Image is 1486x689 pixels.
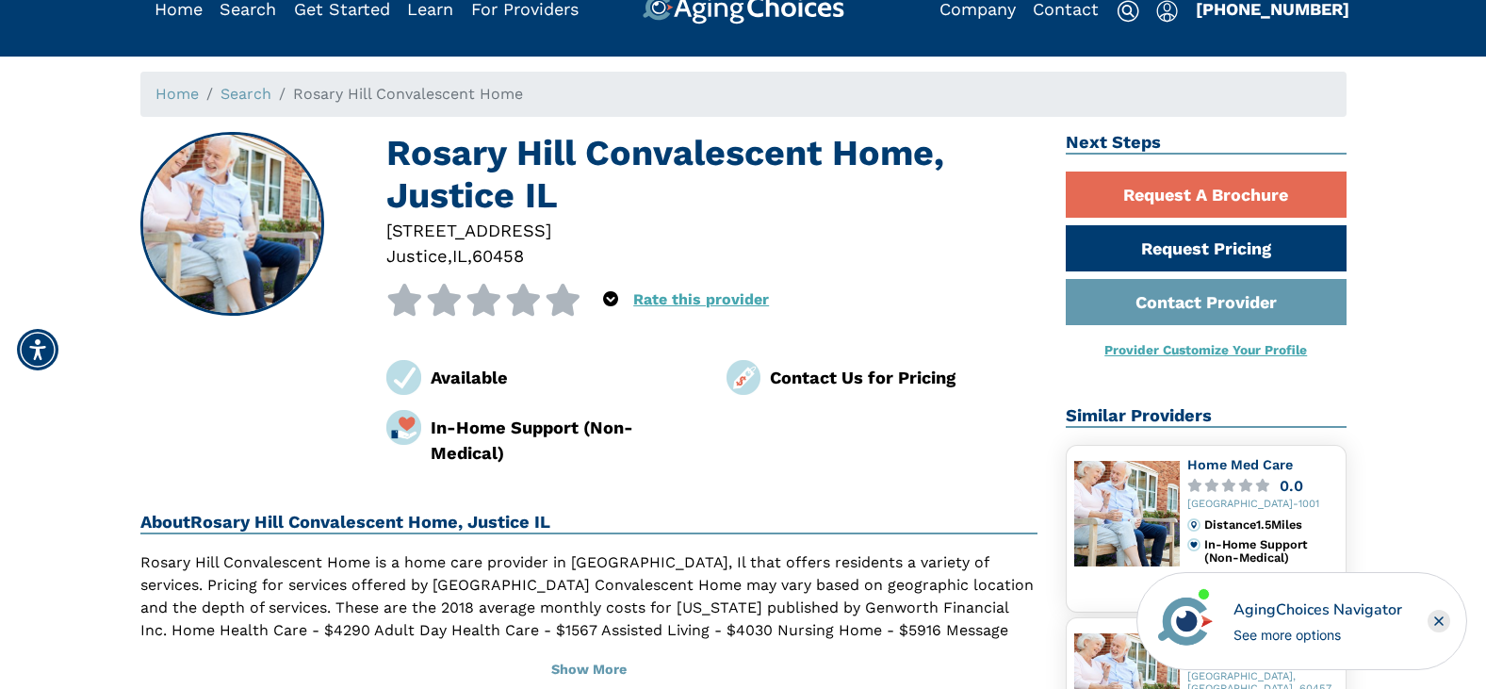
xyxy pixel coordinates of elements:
a: Rate this provider [633,290,769,308]
a: Request Pricing [1066,225,1347,271]
h2: Next Steps [1066,132,1347,155]
img: distance.svg [1187,518,1200,532]
a: Request A Brochure [1066,172,1347,218]
div: Distance 1.5 Miles [1204,518,1337,532]
a: Contact Provider [1066,279,1347,325]
span: Rosary Hill Convalescent Home [293,85,523,103]
div: In-Home Support (Non-Medical) [431,415,698,467]
span: , [448,246,452,266]
a: 0.0 [1187,479,1338,493]
div: AgingChoices Navigator [1233,599,1402,621]
a: Search [220,85,271,103]
div: [GEOGRAPHIC_DATA]-1001 [1187,499,1338,511]
a: Home Med Care [1187,457,1293,472]
div: [STREET_ADDRESS] [386,218,1037,243]
a: Home [155,85,199,103]
div: Accessibility Menu [17,329,58,370]
div: Close [1428,610,1450,632]
div: Available [431,365,698,390]
span: , [467,246,472,266]
div: In-Home Support (Non-Medical) [1204,538,1337,566]
h2: Similar Providers [1066,405,1347,428]
div: 60458 [472,243,524,269]
nav: breadcrumb [140,72,1347,117]
a: Provider Customize Your Profile [1104,342,1307,357]
p: Rosary Hill Convalescent Home is a home care provider in [GEOGRAPHIC_DATA], Il that offers reside... [140,551,1038,664]
h2: About Rosary Hill Convalescent Home, Justice IL [140,512,1038,534]
span: Justice [386,246,448,266]
span: IL [452,246,467,266]
img: primary.svg [1187,538,1200,551]
img: avatar [1153,589,1217,653]
div: 0.0 [1280,479,1303,493]
div: See more options [1233,625,1402,645]
div: Popover trigger [603,284,618,316]
div: Contact Us for Pricing [770,365,1037,390]
img: Rosary Hill Convalescent Home, Justice IL [141,134,322,315]
h1: Rosary Hill Convalescent Home, Justice IL [386,132,1037,218]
